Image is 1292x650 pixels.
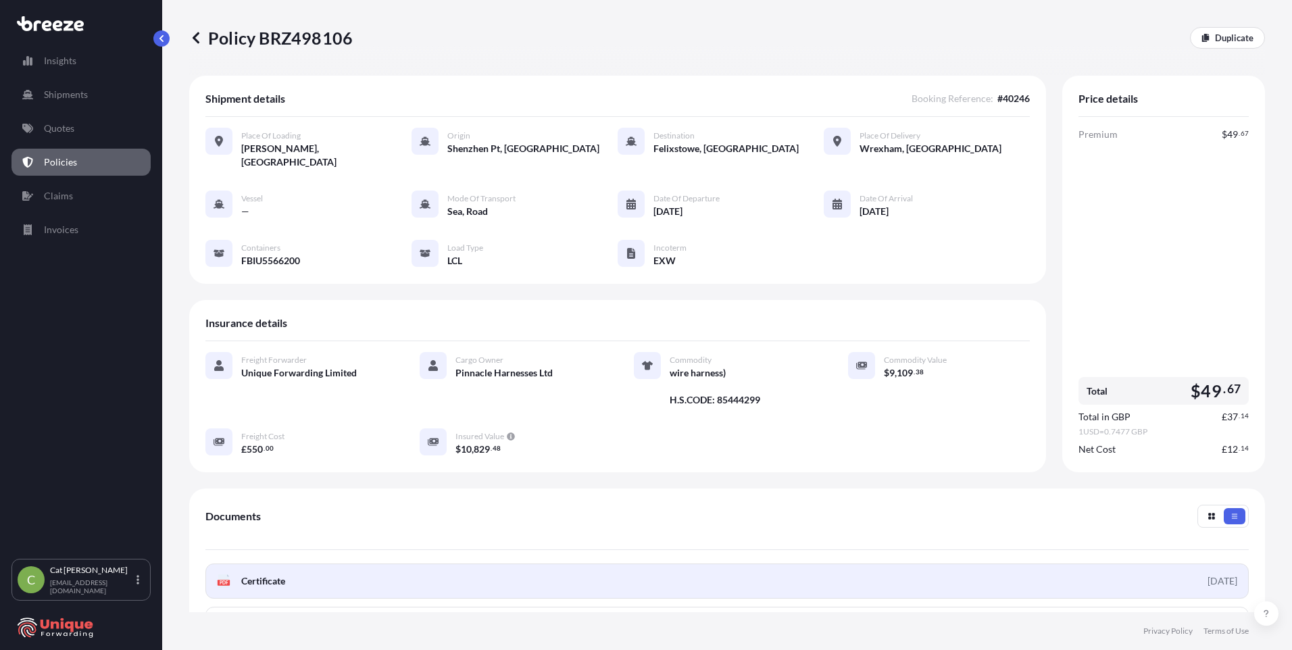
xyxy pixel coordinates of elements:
span: £ [241,445,247,454]
span: 12 [1227,445,1238,454]
span: . [914,370,915,374]
a: Claims [11,182,151,209]
span: . [1239,446,1240,451]
span: . [1239,414,1240,418]
span: . [1239,131,1240,136]
a: Quotes [11,115,151,142]
span: 49 [1227,130,1238,139]
span: 10 [461,445,472,454]
a: Terms of Use [1203,626,1249,636]
span: 14 [1241,414,1249,418]
span: Shipment details [205,92,285,105]
span: [DATE] [653,205,682,218]
span: , [472,445,474,454]
span: Commodity [670,355,712,366]
span: 37 [1227,412,1238,422]
p: Policies [44,155,77,169]
span: Load Type [447,243,483,253]
text: PDF [220,580,228,585]
span: Freight Forwarder [241,355,307,366]
a: PDFCertificate[DATE] [205,564,1249,599]
a: Invoices [11,216,151,243]
span: C [27,573,35,586]
span: $ [1191,382,1201,399]
span: Date of Arrival [860,193,913,204]
span: 48 [493,446,501,451]
span: £ [1222,412,1227,422]
span: Commodity Value [884,355,947,366]
span: 550 [247,445,263,454]
span: 38 [916,370,924,374]
a: PDFPolicy Full Terms and Conditions [205,607,1249,642]
span: Premium [1078,128,1118,141]
span: Sea, Road [447,205,488,218]
span: #40246 [997,92,1030,105]
span: Place of Loading [241,130,301,141]
img: organization-logo [17,617,95,639]
a: Duplicate [1190,27,1265,49]
span: Insurance details [205,316,287,330]
a: Privacy Policy [1143,626,1193,636]
span: Insured Value [455,431,504,442]
span: 9 [889,368,895,378]
span: 00 [266,446,274,451]
span: Vessel [241,193,263,204]
div: [DATE] [1208,574,1237,588]
span: , [895,368,897,378]
a: Shipments [11,81,151,108]
span: [DATE] [860,205,889,218]
p: Claims [44,189,73,203]
span: wire harness) H.S.CODE: 85444299 [670,366,760,407]
p: Quotes [44,122,74,135]
span: . [264,446,265,451]
span: Shenzhen Pt, [GEOGRAPHIC_DATA] [447,142,599,155]
span: $ [455,445,461,454]
span: Cargo Owner [455,355,503,366]
span: Origin [447,130,470,141]
span: EXW [653,254,676,268]
span: Certificate [241,574,285,588]
span: 49 [1201,382,1221,399]
span: . [1223,385,1226,393]
span: LCL [447,254,462,268]
p: Insights [44,54,76,68]
p: Shipments [44,88,88,101]
span: Destination [653,130,695,141]
span: FBIU5566200 [241,254,300,268]
span: Unique Forwarding Limited [241,366,357,380]
span: Documents [205,509,261,523]
span: Place of Delivery [860,130,920,141]
span: Price details [1078,92,1138,105]
span: $ [1222,130,1227,139]
span: Felixstowe, [GEOGRAPHIC_DATA] [653,142,799,155]
span: — [241,205,249,218]
span: 67 [1227,385,1241,393]
span: Incoterm [653,243,687,253]
span: Total [1087,384,1108,398]
span: $ [884,368,889,378]
span: Booking Reference : [912,92,993,105]
span: Freight Cost [241,431,284,442]
span: Wrexham, [GEOGRAPHIC_DATA] [860,142,1001,155]
p: [EMAIL_ADDRESS][DOMAIN_NAME] [50,578,134,595]
a: Policies [11,149,151,176]
a: Insights [11,47,151,74]
p: Cat [PERSON_NAME] [50,565,134,576]
span: [PERSON_NAME], [GEOGRAPHIC_DATA] [241,142,412,169]
span: 67 [1241,131,1249,136]
p: Policy BRZ498106 [189,27,353,49]
span: 829 [474,445,490,454]
span: Mode of Transport [447,193,516,204]
span: Net Cost [1078,443,1116,456]
span: 109 [897,368,913,378]
span: 14 [1241,446,1249,451]
p: Duplicate [1215,31,1253,45]
p: Invoices [44,223,78,236]
span: Date of Departure [653,193,720,204]
span: Pinnacle Harnesses Ltd [455,366,553,380]
span: Total in GBP [1078,410,1130,424]
span: £ [1222,445,1227,454]
span: 1 USD = 0.7477 GBP [1078,426,1249,437]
